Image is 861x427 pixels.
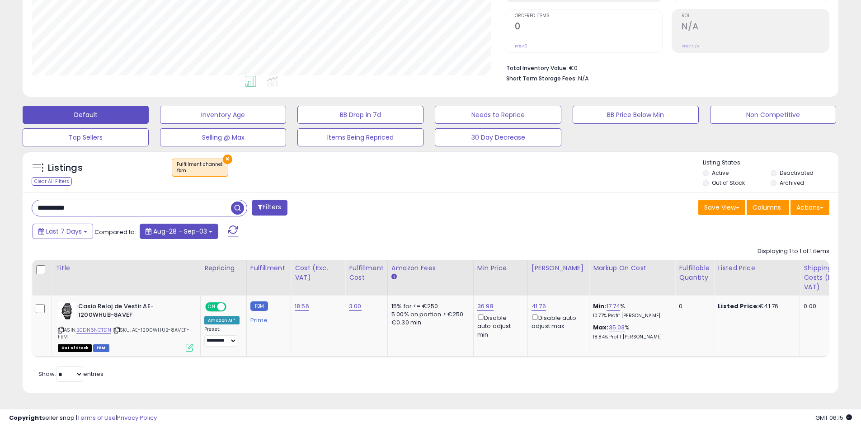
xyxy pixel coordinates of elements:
[349,302,362,311] a: 3.00
[682,21,829,33] h2: N/A
[532,313,582,330] div: Disable auto adjust max
[78,302,188,321] b: Casio Reloj de Vestir AE-1200WHUB-8AVEF
[477,313,521,339] div: Disable auto adjust min
[250,263,287,273] div: Fulfillment
[682,43,699,49] small: Prev: N/A
[506,62,823,73] li: €0
[48,162,83,174] h5: Listings
[747,200,789,215] button: Columns
[515,21,662,33] h2: 0
[718,302,793,310] div: €41.76
[815,413,852,422] span: 2025-09-11 06:15 GMT
[573,106,699,124] button: BB Price Below Min
[56,263,197,273] div: Title
[76,326,111,334] a: B0DN6NGTDN
[703,159,838,167] p: Listing States:
[391,302,466,310] div: 15% for <= €250
[58,302,76,320] img: 41QvKtkYbrL._SL40_.jpg
[23,106,149,124] button: Default
[160,106,286,124] button: Inventory Age
[593,323,609,332] b: Max:
[391,273,397,281] small: Amazon Fees.
[718,302,759,310] b: Listed Price:
[515,14,662,19] span: Ordered Items
[58,344,92,352] span: All listings that are currently out of stock and unavailable for purchase on Amazon
[593,313,668,319] p: 10.77% Profit [PERSON_NAME]
[160,128,286,146] button: Selling @ Max
[250,313,284,324] div: Prime
[757,247,829,256] div: Displaying 1 to 1 of 1 items
[177,168,223,174] div: fbm
[593,263,671,273] div: Markup on Cost
[790,200,829,215] button: Actions
[223,155,232,164] button: ×
[679,302,707,310] div: 0
[153,227,207,236] span: Aug-28 - Sep-03
[477,302,494,311] a: 36.98
[780,179,804,187] label: Archived
[94,228,136,236] span: Compared to:
[252,200,287,216] button: Filters
[698,200,745,215] button: Save View
[477,263,524,273] div: Min Price
[609,323,625,332] a: 35.03
[77,413,116,422] a: Terms of Use
[712,179,745,187] label: Out of Stock
[204,316,240,324] div: Amazon AI *
[58,326,189,340] span: | SKU: AE-1200WHUB-8AVEF-FBM
[578,74,589,83] span: N/A
[32,177,72,186] div: Clear All Filters
[682,14,829,19] span: ROI
[349,263,384,282] div: Fulfillment Cost
[532,263,585,273] div: [PERSON_NAME]
[532,302,546,311] a: 41.76
[204,263,243,273] div: Repricing
[804,302,847,310] div: 0.00
[58,302,193,351] div: ASIN:
[117,413,157,422] a: Privacy Policy
[435,106,561,124] button: Needs to Reprice
[607,302,621,311] a: 17.74
[204,326,240,347] div: Preset:
[506,75,577,82] b: Short Term Storage Fees:
[712,169,729,177] label: Active
[593,302,668,319] div: %
[23,128,149,146] button: Top Sellers
[46,227,82,236] span: Last 7 Days
[391,310,466,319] div: 5.00% on portion > €250
[225,303,240,311] span: OFF
[679,263,710,282] div: Fulfillable Quantity
[295,263,341,282] div: Cost (Exc. VAT)
[710,106,836,124] button: Non Competitive
[93,344,109,352] span: FBM
[593,324,668,340] div: %
[718,263,796,273] div: Listed Price
[250,301,268,311] small: FBM
[297,128,423,146] button: Items Being Repriced
[804,263,850,292] div: Shipping Costs (Exc. VAT)
[506,64,568,72] b: Total Inventory Value:
[206,303,217,311] span: ON
[9,413,42,422] strong: Copyright
[515,43,527,49] small: Prev: 0
[295,302,309,311] a: 18.56
[593,334,668,340] p: 18.84% Profit [PERSON_NAME]
[391,263,470,273] div: Amazon Fees
[33,224,93,239] button: Last 7 Days
[177,161,223,174] span: Fulfillment channel :
[435,128,561,146] button: 30 Day Decrease
[297,106,423,124] button: BB Drop in 7d
[780,169,814,177] label: Deactivated
[593,302,607,310] b: Min:
[753,203,781,212] span: Columns
[140,224,218,239] button: Aug-28 - Sep-03
[38,370,104,378] span: Show: entries
[9,414,157,422] div: seller snap | |
[391,319,466,327] div: €0.30 min
[589,260,675,296] th: The percentage added to the cost of goods (COGS) that forms the calculator for Min & Max prices.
